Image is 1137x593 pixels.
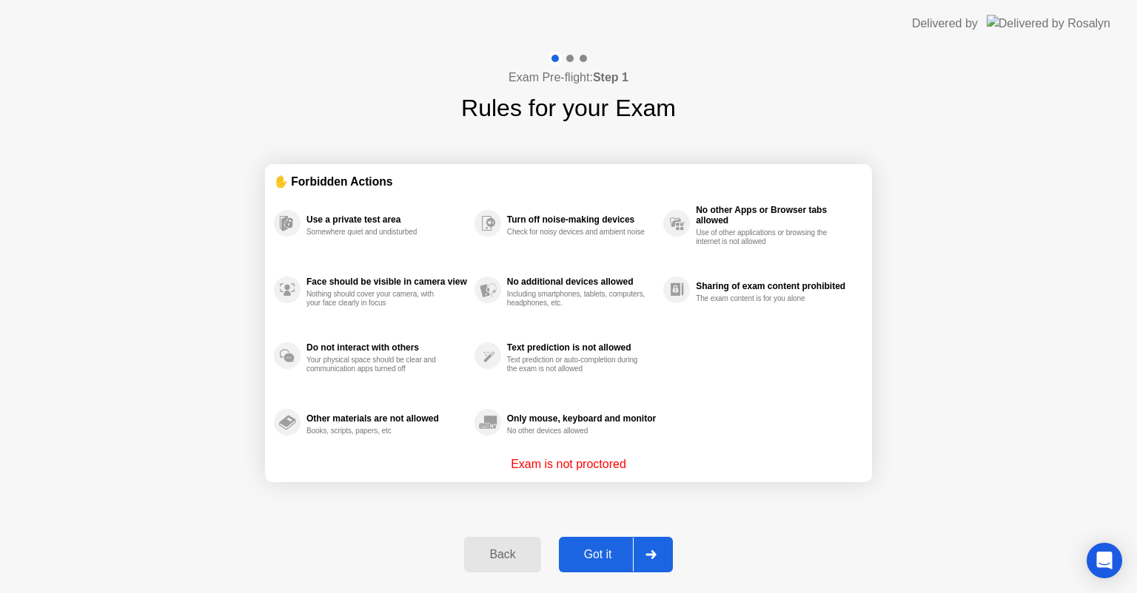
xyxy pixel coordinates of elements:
div: Use a private test area [306,214,467,225]
div: Check for noisy devices and ambient noise [507,228,647,237]
div: Sharing of exam content prohibited [696,281,856,291]
div: Delivered by [912,15,978,33]
div: Do not interact with others [306,342,467,353]
h4: Exam Pre-flight: [509,69,628,87]
div: ✋ Forbidden Actions [274,173,863,190]
div: The exam content is for you alone [696,294,836,303]
div: No other Apps or Browser tabs allowed [696,205,856,226]
p: Exam is not proctored [511,455,626,473]
img: Delivered by Rosalyn [987,15,1110,32]
b: Step 1 [593,71,628,84]
div: Other materials are not allowed [306,413,467,424]
button: Back [464,537,540,572]
div: Back [469,548,536,561]
div: No additional devices allowed [507,277,656,287]
div: Only mouse, keyboard and monitor [507,413,656,424]
div: Open Intercom Messenger [1087,543,1122,578]
div: Nothing should cover your camera, with your face clearly in focus [306,290,446,308]
div: Turn off noise-making devices [507,214,656,225]
div: Including smartphones, tablets, computers, headphones, etc. [507,290,647,308]
div: Your physical space should be clear and communication apps turned off [306,356,446,373]
div: Got it [563,548,633,561]
div: Books, scripts, papers, etc [306,427,446,436]
div: Text prediction or auto-completion during the exam is not allowed [507,356,647,373]
h1: Rules for your Exam [461,90,676,126]
div: No other devices allowed [507,427,647,436]
div: Somewhere quiet and undisturbed [306,228,446,237]
div: Use of other applications or browsing the internet is not allowed [696,228,836,246]
button: Got it [559,537,673,572]
div: Face should be visible in camera view [306,277,467,287]
div: Text prediction is not allowed [507,342,656,353]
